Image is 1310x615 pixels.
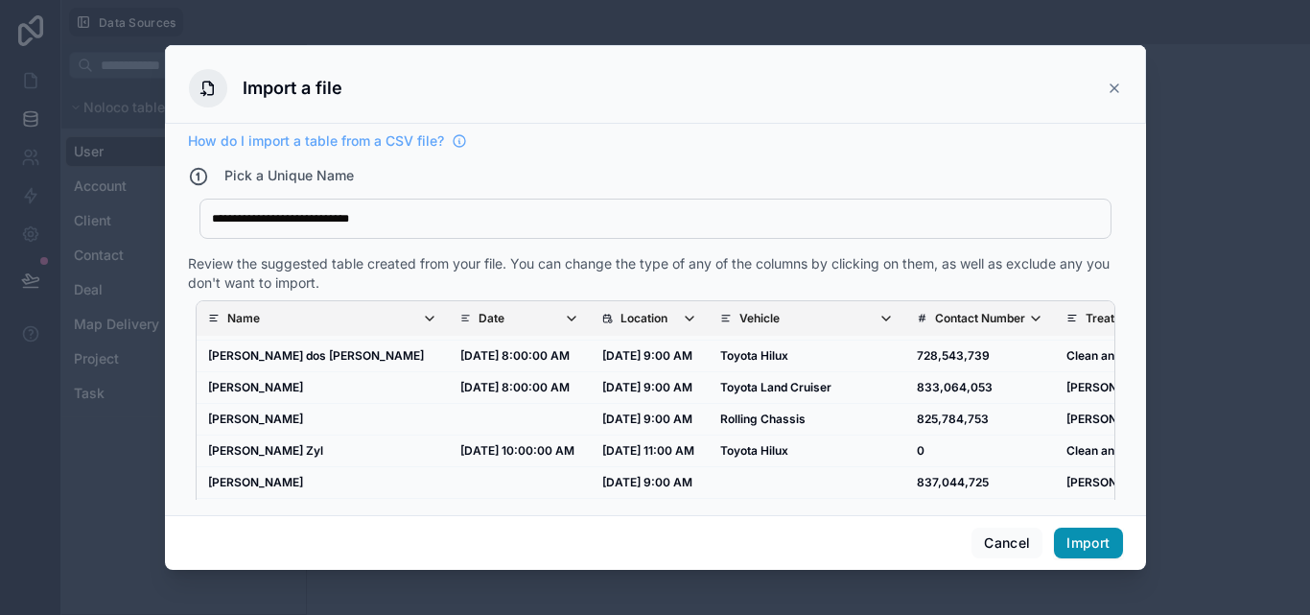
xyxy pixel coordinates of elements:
td: [DATE] 10:00:00 AM [449,436,591,467]
div: scrollable content [197,301,1114,530]
td: 834,418,339 [905,499,1055,531]
a: How do I import a table from a CSV file? [188,131,467,151]
td: 728,543,739 [905,341,1055,372]
h4: Pick a Unique Name [224,166,354,187]
p: Location [620,311,667,326]
td: [PERSON_NAME] [197,372,449,404]
td: [DATE] 9:00 AM [591,467,709,499]
p: Date [479,311,504,326]
td: [PERSON_NAME] [197,404,449,436]
td: [DATE] 9:00 AM [591,404,709,436]
td: 0 [905,436,1055,467]
td: Rolling Chassis [709,404,905,436]
span: How do I import a table from a CSV file? [188,131,444,151]
button: Cancel [971,528,1042,558]
p: Contact Number [935,311,1025,326]
p: Name [227,311,260,326]
td: Toyota Hilux [709,436,905,467]
td: Testing#2 [197,499,449,531]
td: 837,044,725 [905,467,1055,499]
p: Treatment [1086,311,1142,326]
td: 825,784,753 [905,404,1055,436]
h3: Import a file [243,75,342,102]
td: [DATE] 9:00 AM [591,372,709,404]
button: Import [1054,528,1122,558]
td: [DATE] 8:00:00 AM [449,372,591,404]
td: [DATE] 9:00 AM [591,341,709,372]
td: 833,064,053 [905,372,1055,404]
td: [DATE] 12:00 AM [591,499,709,531]
td: [DATE] 8:00:00 AM [449,341,591,372]
p: Vehicle [739,311,780,326]
td: Toyota Land Cruiser [709,372,905,404]
td: [DATE] 11:00 AM [591,436,709,467]
div: Review the suggested table created from your file. You can change the type of any of the columns ... [188,254,1123,293]
td: [PERSON_NAME] [197,467,449,499]
td: [PERSON_NAME] Zyl [197,436,449,467]
td: [PERSON_NAME] dos [PERSON_NAME] [197,341,449,372]
td: Toyota Hilux [709,341,905,372]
